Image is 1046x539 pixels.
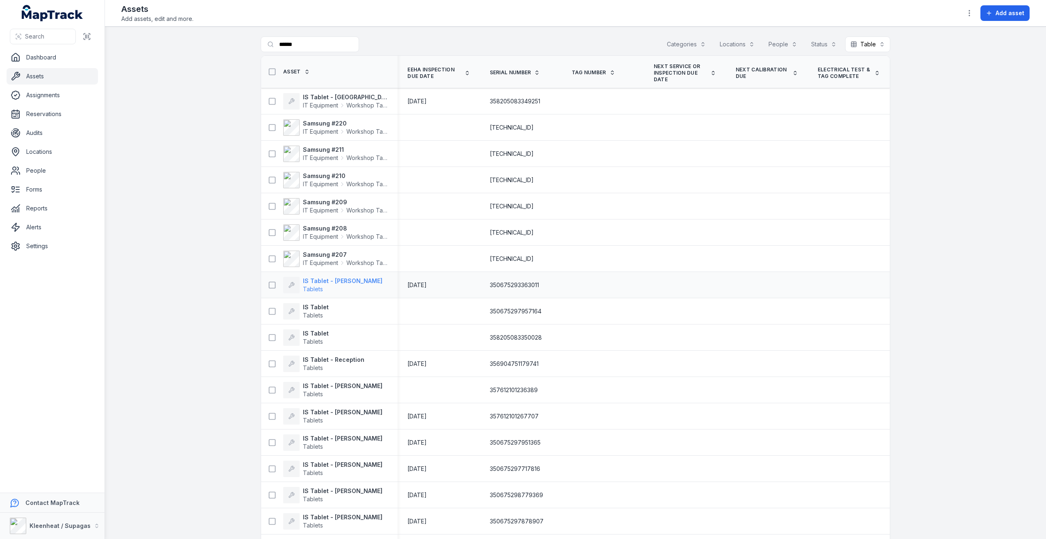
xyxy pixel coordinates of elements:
[283,487,382,503] a: IS Tablet - [PERSON_NAME]Tablets
[407,465,427,472] span: [DATE]
[407,97,427,105] time: 01/01/2025, 12:00:00 am
[7,144,98,160] a: Locations
[490,439,541,447] span: 350675297951365
[303,233,338,241] span: IT Equipment
[346,259,388,267] span: Workshop Tablets
[7,238,98,254] a: Settings
[303,224,388,233] strong: Samsung #208
[283,251,388,267] a: Samsung #207IT EquipmentWorkshop Tablets
[303,251,388,259] strong: Samsung #207
[303,382,382,390] strong: IS Tablet - [PERSON_NAME]
[346,233,388,241] span: Workshop Tablets
[303,443,323,450] span: Tablets
[283,69,310,75] a: Asset
[7,181,98,198] a: Forms
[572,69,606,76] span: Tag Number
[490,69,540,76] a: Serial Number
[25,32,44,41] span: Search
[346,206,388,215] span: Workshop Tablets
[407,66,470,80] a: EEHA Inspection Due Date
[407,439,427,446] span: [DATE]
[30,522,91,529] strong: Kleenheat / Supagas
[303,469,323,476] span: Tablets
[303,180,338,188] span: IT Equipment
[7,200,98,217] a: Reports
[283,303,329,320] a: IS TabletTablets
[736,66,789,80] span: Next Calibration Due
[7,125,98,141] a: Audits
[303,303,329,311] strong: IS Tablet
[490,360,539,368] span: 356904751179741
[283,198,388,215] a: Samsung #209IT EquipmentWorkshop Tablets
[283,408,382,425] a: IS Tablet - [PERSON_NAME]Tablets
[7,219,98,235] a: Alerts
[303,146,388,154] strong: Samsung #211
[303,356,364,364] strong: IS Tablet - Reception
[303,329,329,338] strong: IS Tablet
[763,37,803,52] button: People
[303,93,388,101] strong: IS Tablet - [GEOGRAPHIC_DATA] Plumbing
[845,37,890,52] button: Table
[654,63,716,83] a: Next Service or Inspection Due Date
[7,162,98,179] a: People
[407,281,427,288] span: [DATE]
[654,63,707,83] span: Next Service or Inspection Due Date
[407,412,427,420] time: 30/04/2025, 12:00:00 am
[25,499,80,506] strong: Contact MapTrack
[490,228,534,237] span: [TECHNICAL_ID]
[818,66,871,80] span: Electrical Test & Tag Complete
[346,154,388,162] span: Workshop Tablets
[407,439,427,447] time: 30/04/2025, 12:00:00 am
[22,5,83,21] a: MapTrack
[996,9,1024,17] span: Add asset
[407,517,427,525] time: 30/04/2025, 12:00:00 am
[490,465,540,473] span: 350675297717816
[10,29,76,44] button: Search
[490,69,531,76] span: Serial Number
[490,412,539,420] span: 357612101267707
[283,356,364,372] a: IS Tablet - ReceptionTablets
[407,491,427,498] span: [DATE]
[303,513,382,521] strong: IS Tablet - [PERSON_NAME]
[283,172,388,188] a: Samsung #210IT EquipmentWorkshop Tablets
[490,97,540,105] span: 358205083349251
[346,180,388,188] span: Workshop Tablets
[303,408,382,416] strong: IS Tablet - [PERSON_NAME]
[283,382,382,398] a: IS Tablet - [PERSON_NAME]Tablets
[303,119,388,128] strong: Samsung #220
[283,69,301,75] span: Asset
[303,487,382,495] strong: IS Tablet - [PERSON_NAME]
[407,518,427,525] span: [DATE]
[283,224,388,241] a: Samsung #208IT EquipmentWorkshop Tablets
[283,329,329,346] a: IS TabletTablets
[490,333,542,342] span: 358205083350028
[303,312,323,319] span: Tablets
[303,128,338,136] span: IT Equipment
[303,461,382,469] strong: IS Tablet - [PERSON_NAME]
[303,206,338,215] span: IT Equipment
[407,465,427,473] time: 30/04/2025, 12:00:00 am
[283,461,382,477] a: IS Tablet - [PERSON_NAME]Tablets
[818,66,880,80] a: Electrical Test & Tag Complete
[303,154,338,162] span: IT Equipment
[283,146,388,162] a: Samsung #211IT EquipmentWorkshop Tablets
[346,128,388,136] span: Workshop Tablets
[490,281,539,289] span: 350675293363011
[7,106,98,122] a: Reservations
[121,3,193,15] h2: Assets
[980,5,1030,21] button: Add asset
[407,281,427,289] time: 30/04/2025, 12:00:00 am
[121,15,193,23] span: Add assets, edit and more.
[490,491,543,499] span: 350675298779369
[407,360,427,368] time: 30/04/2025, 12:00:00 am
[407,360,427,367] span: [DATE]
[303,277,382,285] strong: IS Tablet - [PERSON_NAME]
[283,513,382,530] a: IS Tablet - [PERSON_NAME]Tablets
[346,101,388,110] span: Workshop Tablets
[407,413,427,420] span: [DATE]
[303,198,388,206] strong: Samsung #209
[303,285,323,292] span: Tablets
[407,491,427,499] time: 30/04/2025, 12:00:00 am
[490,307,541,315] span: 350675297957164
[407,66,461,80] span: EEHA Inspection Due Date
